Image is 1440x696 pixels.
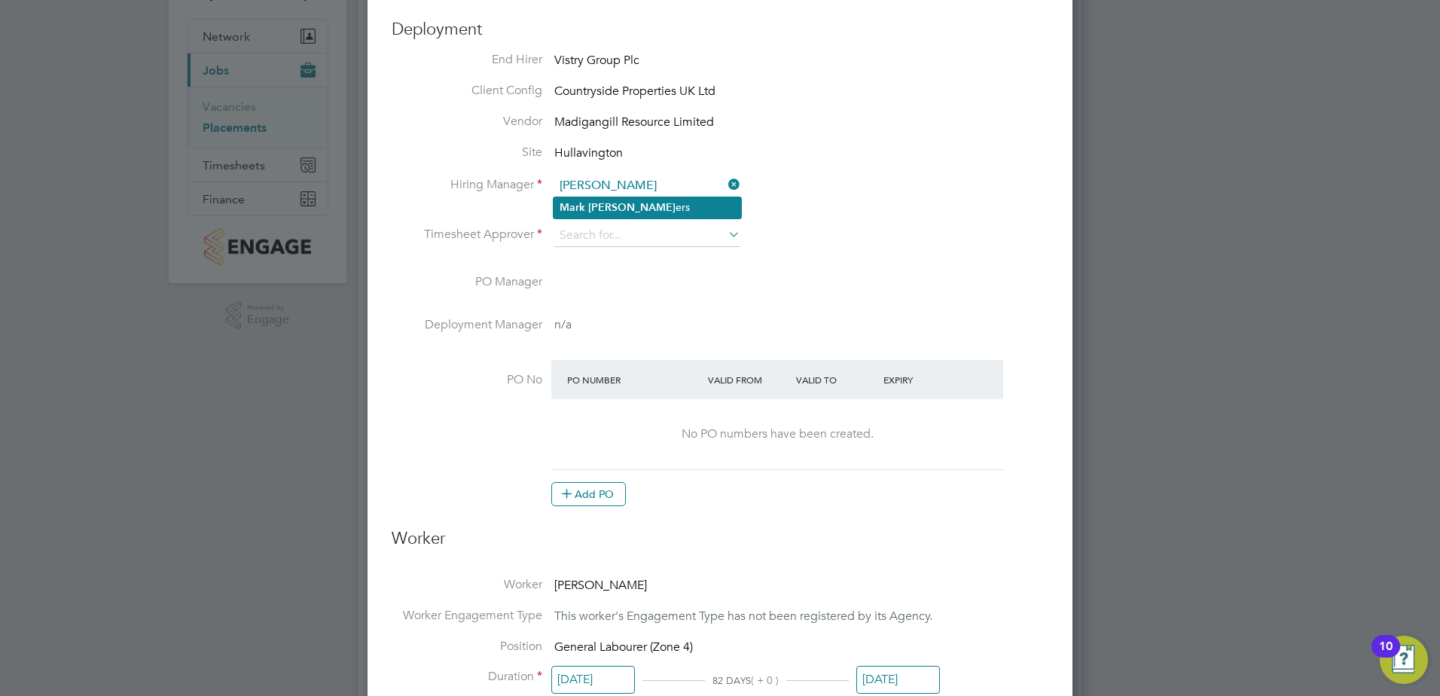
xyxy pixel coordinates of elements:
h3: Worker [392,528,1048,562]
label: Worker Engagement Type [392,608,542,624]
li: ers [554,197,741,218]
h3: Deployment [392,19,1048,41]
div: Expiry [880,366,968,393]
div: 10 [1379,646,1393,666]
label: Duration [392,669,542,685]
label: Vendor [392,114,542,130]
label: PO No [392,372,542,388]
span: Hullavington [554,145,623,160]
span: 82 DAYS [712,674,751,687]
span: Madigangill Resource Limited [554,114,714,130]
label: Timesheet Approver [392,227,542,243]
label: Deployment Manager [392,317,542,333]
div: PO Number [563,366,704,393]
span: Countryside Properties UK Ltd [554,84,715,99]
input: Select one [551,666,635,694]
b: [PERSON_NAME] [588,201,676,214]
label: End Hirer [392,52,542,68]
span: ( + 0 ) [751,673,779,687]
button: Open Resource Center, 10 new notifications [1380,636,1428,684]
b: Mark [560,201,585,214]
span: [PERSON_NAME] [554,578,647,593]
input: Search for... [554,224,740,247]
span: General Labourer (Zone 4) [554,640,693,655]
label: Client Config [392,83,542,99]
div: No PO numbers have been created. [566,426,988,442]
label: Worker [392,577,542,593]
label: Site [392,145,542,160]
div: Valid From [704,366,792,393]
span: n/a [554,317,572,332]
div: Valid To [792,366,880,393]
label: Position [392,639,542,655]
button: Add PO [551,482,626,506]
input: Search for... [554,175,740,197]
label: Hiring Manager [392,177,542,193]
input: Select one [856,666,940,694]
span: Vistry Group Plc [554,53,639,68]
label: PO Manager [392,274,542,290]
span: This worker's Engagement Type has not been registered by its Agency. [554,609,932,624]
